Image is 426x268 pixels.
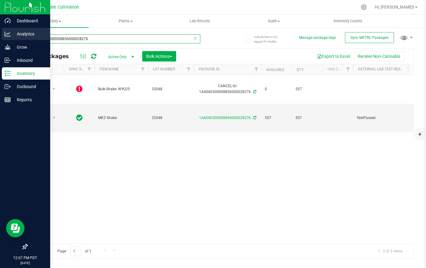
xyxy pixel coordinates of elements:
[325,18,370,24] span: Inventory Counts
[163,15,237,28] a: Lab Results
[404,64,414,75] a: Filter
[11,96,47,103] p: Reports
[251,64,261,75] a: Filter
[193,83,262,95] div: CANCEL-lU-1A4040300008856000028276
[311,15,385,28] a: Inventory Counts
[299,35,336,40] button: Manage package tags
[265,86,288,92] span: 0
[50,114,58,122] span: select
[11,57,47,64] p: Inbound
[89,15,163,28] a: Plants
[11,70,47,77] p: Inventory
[184,64,194,75] a: Filter
[5,31,11,37] inline-svg: Analytics
[84,64,94,75] a: Filter
[199,116,251,120] a: 1A4040300008856000028276
[313,51,354,61] button: Export to Excel
[98,86,144,92] span: Bulk-Shake- WYU25
[3,261,47,265] p: [DATE]
[358,67,406,71] a: External Lab Test Result
[237,15,311,28] a: Audit
[99,67,119,71] a: Item Name
[70,247,81,256] input: 1
[46,5,79,10] span: Dune Cultivation
[252,90,256,94] span: Sync from Compliance System
[373,247,407,256] span: 1 - 2 of 2 items
[345,32,394,43] button: Sync METRC Packages
[50,85,58,93] span: select
[89,18,162,24] span: Plants
[5,84,11,90] inline-svg: Outbound
[295,86,319,92] span: 557
[343,64,353,75] a: Filter
[350,35,388,40] span: Sync METRC Packages
[193,34,197,42] span: Clear
[152,115,190,121] span: 32048
[32,53,75,60] span: All Packages
[375,5,414,9] span: Hi, [PERSON_NAME]!
[5,70,11,76] inline-svg: Inventory
[354,51,404,61] button: Receive Non-Cannabis
[252,116,256,120] span: Sync from Compliance System
[295,115,319,121] span: 557
[52,247,96,256] span: Page of 1
[152,86,190,92] span: 32048
[27,34,200,43] input: Search Package ID, Item Name, SKU, Lot or Part Number...
[15,15,89,28] a: Inventory
[360,4,368,10] div: Manage settings
[181,18,218,24] span: Lab Results
[6,219,24,237] iframe: Resource center
[5,44,11,50] inline-svg: Grow
[11,30,47,38] p: Analytics
[254,35,284,44] span: Include items not tagged for facility
[76,85,83,93] span: OUT OF SYNC!
[11,83,47,90] p: Outbound
[5,18,11,24] inline-svg: Dashboard
[15,18,89,24] span: Inventory
[98,115,144,121] span: MK3 Shake
[3,255,47,261] p: 12:07 PM PDT
[153,67,175,71] a: Lot Number
[297,68,303,72] a: Qty
[11,17,47,24] p: Dashboard
[199,67,220,71] a: Package ID
[5,57,11,63] inline-svg: Inbound
[138,64,148,75] a: Filter
[322,64,353,75] th: Has COA
[5,97,11,103] inline-svg: Reports
[357,115,410,121] span: TestPassed
[237,18,310,24] span: Audit
[11,43,47,51] p: Grow
[146,54,172,59] span: Bulk Actions
[266,68,284,72] a: Available
[76,114,83,122] span: In Sync
[265,115,288,121] span: 557
[142,51,176,61] button: Bulk Actions
[69,67,92,71] a: Sync Status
